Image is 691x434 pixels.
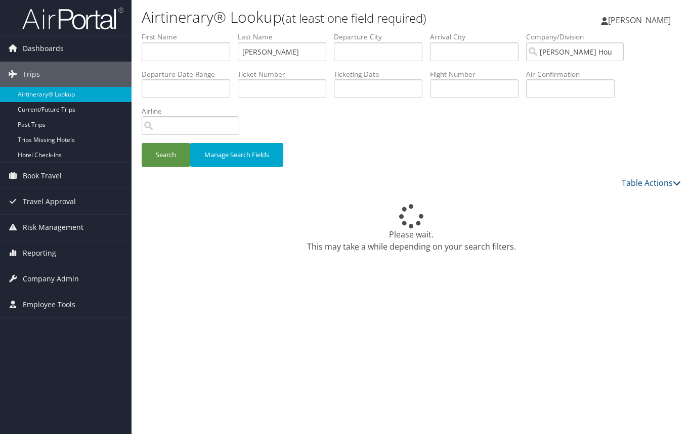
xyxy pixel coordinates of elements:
[142,204,681,253] div: Please wait. This may take a while depending on your search filters.
[23,266,79,292] span: Company Admin
[142,7,501,28] h1: Airtinerary® Lookup
[23,215,83,240] span: Risk Management
[601,5,681,35] a: [PERSON_NAME]
[238,32,334,42] label: Last Name
[142,143,190,167] button: Search
[526,32,631,42] label: Company/Division
[142,106,247,116] label: Airline
[22,7,123,30] img: airportal-logo.png
[23,292,75,317] span: Employee Tools
[142,32,238,42] label: First Name
[23,189,76,214] span: Travel Approval
[23,163,62,188] span: Book Travel
[282,10,426,26] small: (at least one field required)
[608,15,671,26] span: [PERSON_NAME]
[334,32,430,42] label: Departure City
[23,62,40,87] span: Trips
[622,177,681,188] a: Table Actions
[526,69,622,79] label: Air Confirmation
[23,36,64,61] span: Dashboards
[238,69,334,79] label: Ticket Number
[190,143,283,167] button: Manage Search Fields
[23,240,56,266] span: Reporting
[142,69,238,79] label: Departure Date Range
[430,32,526,42] label: Arrival City
[430,69,526,79] label: Flight Number
[334,69,430,79] label: Ticketing Date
